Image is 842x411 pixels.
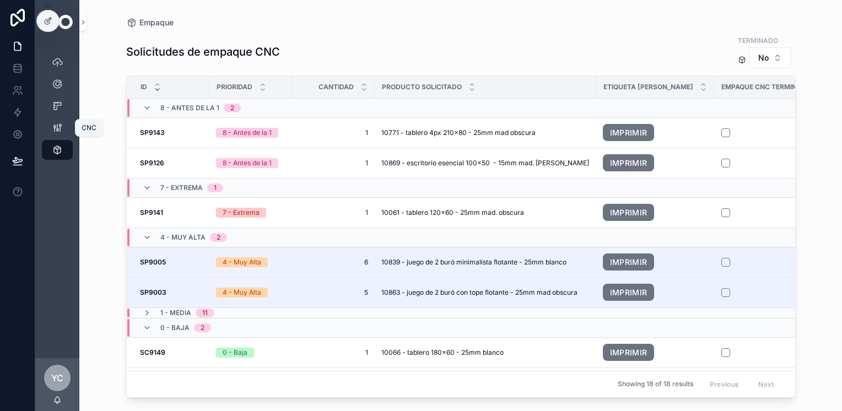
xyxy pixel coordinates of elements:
div: 2 [230,104,234,112]
label: Terminado [738,35,778,45]
a: IMPRIMIR [603,204,655,221]
strong: SC9149 [140,348,165,356]
a: IMPRIMIR [603,344,655,361]
div: 4 - Muy Alta [223,288,261,298]
strong: SP9126 [140,159,164,167]
span: 8 - Antes de la 1 [160,104,219,112]
a: Empaque [126,17,174,28]
span: 4 - Muy Alta [160,233,206,242]
h1: Solicitudes de empaque CNC [126,44,280,60]
a: IMPRIMIR [603,253,655,271]
span: 1 [299,128,368,137]
div: 11 [202,309,208,317]
span: Showing 18 of 18 results [618,380,693,389]
button: Select Button [749,47,791,68]
span: Empaque CNC terminado [721,83,812,91]
span: ID [141,83,147,91]
span: No [758,52,769,63]
span: Empaque [139,17,174,28]
span: 7 - Extrema [160,183,203,192]
strong: SP9143 [140,128,165,137]
a: IMPRIMIR [603,124,655,142]
strong: SP9003 [140,288,166,296]
span: 10839 - juego de 2 buró minimalista flotante - 25mm blanco [381,258,566,267]
a: IMPRIMIR [603,154,655,172]
span: 10061 - tablero 120x60 - 25mm mad. obscura [381,208,524,217]
div: scrollable content [35,44,79,174]
div: 4 - Muy Alta [223,257,261,267]
div: 8 - Antes de la 1 [223,158,272,168]
span: 5 [299,288,368,297]
span: 10863 - juego de 2 buró con tope flotante - 25mm mad obscura [381,288,577,297]
a: IMPRIMIR [603,284,655,301]
div: 7 - Extrema [223,208,260,218]
div: 0 - Baja [223,348,247,358]
span: 1 [299,348,368,357]
span: 10066 - tablero 180x60 - 25mm blanco [381,348,504,357]
span: Etiqueta [PERSON_NAME] [603,83,693,91]
div: 2 [217,233,220,242]
span: 10869 - escritorio esencial 100x50 - 15mm mad. [PERSON_NAME] [381,159,589,167]
div: 8 - Antes de la 1 [223,128,272,138]
span: Producto solicitado [382,83,462,91]
div: CNC [82,123,96,132]
span: 1 - Media [160,309,191,317]
span: 1 [299,159,368,167]
span: 0 - Baja [160,323,190,332]
span: 1 [299,208,368,217]
span: YC [51,371,63,385]
div: 1 [214,183,217,192]
span: 10771 - tablero 4px 210x80 - 25mm mad obscura [381,128,536,137]
span: 6 [299,258,368,267]
strong: SP9005 [140,258,166,266]
strong: SP9141 [140,208,163,217]
span: Cantidad [319,83,354,91]
div: 2 [201,323,204,332]
span: Prioridad [217,83,252,91]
